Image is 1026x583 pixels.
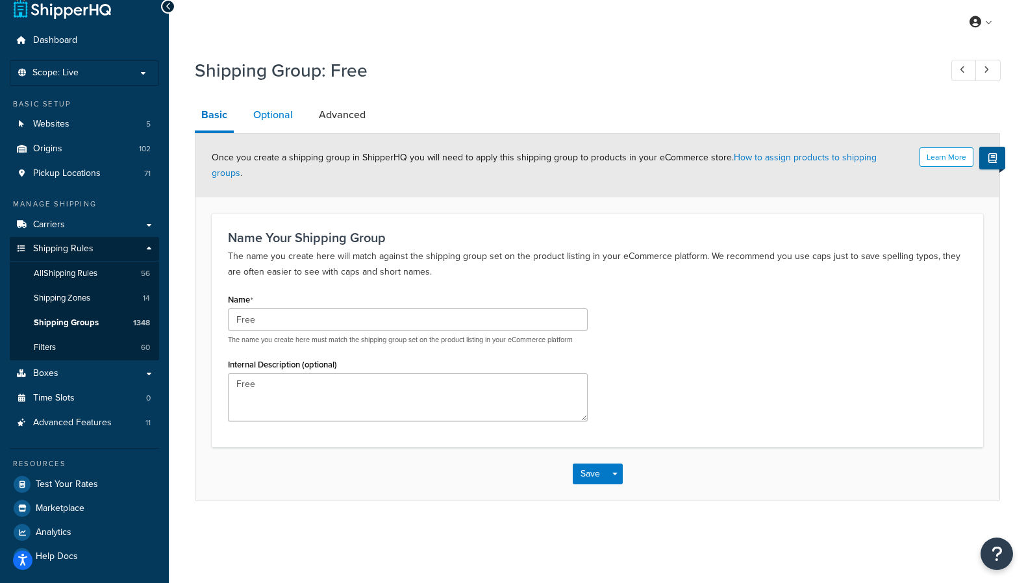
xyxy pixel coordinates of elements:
span: Marketplace [36,503,84,514]
a: Origins102 [10,137,159,161]
label: Name [228,295,253,305]
p: The name you create here must match the shipping group set on the product listing in your eCommer... [228,335,588,345]
span: Scope: Live [32,68,79,79]
span: 11 [145,417,151,428]
span: Analytics [36,527,71,538]
li: Advanced Features [10,411,159,435]
button: Save [573,464,608,484]
span: Websites [33,119,69,130]
span: 102 [139,143,151,155]
a: Advanced [312,99,372,130]
span: 14 [143,293,150,304]
span: Origins [33,143,62,155]
span: 5 [146,119,151,130]
span: Pickup Locations [33,168,101,179]
span: Help Docs [36,551,78,562]
a: Websites5 [10,112,159,136]
a: Optional [247,99,299,130]
span: Carriers [33,219,65,230]
span: Test Your Rates [36,479,98,490]
span: Dashboard [33,35,77,46]
span: 0 [146,393,151,404]
li: Filters [10,336,159,360]
a: Shipping Rules [10,237,159,261]
li: Shipping Groups [10,311,159,335]
a: Test Your Rates [10,473,159,496]
span: Advanced Features [33,417,112,428]
h3: Name Your Shipping Group [228,230,967,245]
a: Shipping Zones14 [10,286,159,310]
a: Carriers [10,213,159,237]
span: Once you create a shipping group in ShipperHQ you will need to apply this shipping group to produ... [212,151,877,180]
button: Show Help Docs [979,147,1005,169]
p: The name you create here will match against the shipping group set on the product listing in your... [228,249,967,280]
a: Time Slots0 [10,386,159,410]
div: Basic Setup [10,99,159,110]
textarea: Free [228,373,588,421]
button: Learn More [920,147,973,167]
li: Origins [10,137,159,161]
li: Websites [10,112,159,136]
li: Time Slots [10,386,159,410]
span: Shipping Rules [33,243,94,254]
a: Pickup Locations71 [10,162,159,186]
a: Next Record [975,60,1001,81]
li: Pickup Locations [10,162,159,186]
a: Help Docs [10,545,159,568]
a: Analytics [10,521,159,544]
span: Shipping Groups [34,317,99,329]
span: Time Slots [33,393,75,404]
div: Resources [10,458,159,469]
li: Shipping Rules [10,237,159,360]
a: Boxes [10,362,159,386]
span: Shipping Zones [34,293,90,304]
div: Manage Shipping [10,199,159,210]
span: Filters [34,342,56,353]
a: Dashboard [10,29,159,53]
span: All Shipping Rules [34,268,97,279]
a: Filters60 [10,336,159,360]
span: Boxes [33,368,58,379]
h1: Shipping Group: Free [195,58,927,83]
span: 71 [144,168,151,179]
a: Advanced Features11 [10,411,159,435]
a: Shipping Groups1348 [10,311,159,335]
a: Basic [195,99,234,133]
button: Open Resource Center [981,538,1013,570]
a: AllShipping Rules56 [10,262,159,286]
a: Previous Record [951,60,977,81]
span: 1348 [133,317,150,329]
li: Shipping Zones [10,286,159,310]
span: 60 [141,342,150,353]
a: Marketplace [10,497,159,520]
label: Internal Description (optional) [228,360,337,369]
span: 56 [141,268,150,279]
